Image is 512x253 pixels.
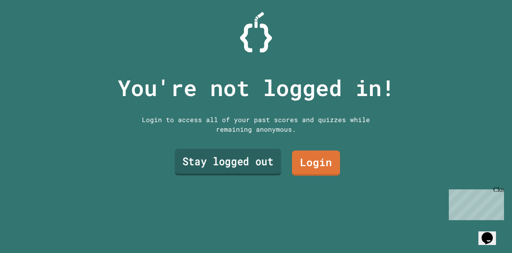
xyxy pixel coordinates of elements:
[446,186,504,220] iframe: chat widget
[118,71,395,104] p: You're not logged in!
[292,151,340,176] a: Login
[175,149,281,175] a: Stay logged out
[478,221,504,245] iframe: chat widget
[136,115,376,134] div: Login to access all of your past scores and quizzes while remaining anonymous.
[3,3,55,51] div: Chat with us now!Close
[240,12,272,52] img: Logo.svg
